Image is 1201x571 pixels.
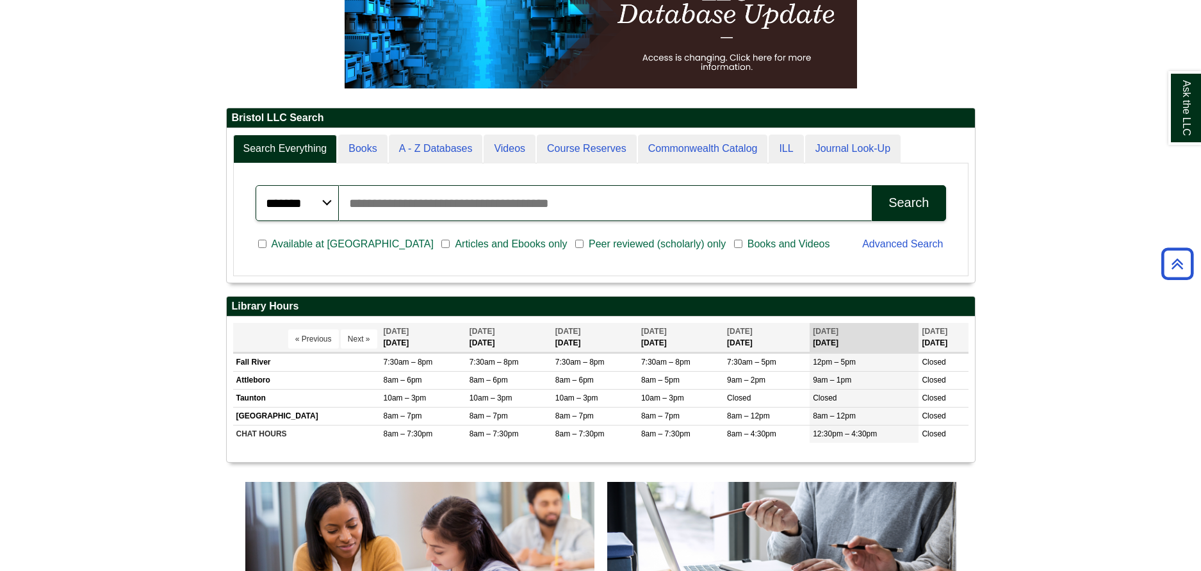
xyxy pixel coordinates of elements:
span: Closed [727,393,751,402]
td: Taunton [233,390,380,408]
span: Closed [922,358,945,367]
span: 9am – 1pm [813,376,851,385]
span: 8am – 7pm [470,411,508,420]
button: Search [872,185,945,221]
span: [DATE] [384,327,409,336]
th: [DATE] [466,323,552,352]
span: 8am – 7pm [555,411,594,420]
input: Articles and Ebooks only [441,238,450,250]
th: [DATE] [724,323,810,352]
span: [DATE] [641,327,667,336]
a: A - Z Databases [389,135,483,163]
span: Available at [GEOGRAPHIC_DATA] [266,236,439,252]
th: [DATE] [638,323,724,352]
h2: Bristol LLC Search [227,108,975,128]
a: Search Everything [233,135,338,163]
span: 10am – 3pm [641,393,684,402]
span: 12pm – 5pm [813,358,856,367]
span: 8am – 7pm [384,411,422,420]
span: 8am – 7:30pm [641,429,690,438]
th: [DATE] [810,323,919,352]
a: Course Reserves [537,135,637,163]
th: [DATE] [380,323,466,352]
span: 8am – 7:30pm [470,429,519,438]
input: Available at [GEOGRAPHIC_DATA] [258,238,266,250]
span: Closed [922,393,945,402]
th: [DATE] [552,323,638,352]
span: [DATE] [727,327,753,336]
th: [DATE] [919,323,968,352]
span: [DATE] [470,327,495,336]
span: 7:30am – 8pm [384,358,433,367]
span: 7:30am – 8pm [555,358,605,367]
span: 7:30am – 8pm [641,358,690,367]
span: 10am – 3pm [384,393,427,402]
a: Commonwealth Catalog [638,135,768,163]
a: Books [338,135,387,163]
span: 8am – 6pm [470,376,508,385]
span: 8am – 12pm [813,411,856,420]
span: 8am – 7pm [641,411,680,420]
span: 8am – 6pm [384,376,422,385]
span: [DATE] [922,327,947,336]
span: 10am – 3pm [470,393,512,402]
a: Advanced Search [862,238,943,249]
span: Books and Videos [742,236,835,252]
span: Closed [922,429,945,438]
span: Closed [922,411,945,420]
span: Peer reviewed (scholarly) only [584,236,731,252]
a: ILL [769,135,803,163]
td: CHAT HOURS [233,426,380,443]
a: Back to Top [1157,255,1198,272]
span: 8am – 7:30pm [555,429,605,438]
span: 10am – 3pm [555,393,598,402]
button: « Previous [288,329,339,349]
a: Journal Look-Up [805,135,901,163]
span: 8am – 6pm [555,376,594,385]
a: Videos [484,135,535,163]
span: 7:30am – 5pm [727,358,776,367]
button: Next » [341,329,377,349]
input: Peer reviewed (scholarly) only [575,238,584,250]
td: Fall River [233,353,380,371]
span: 9am – 2pm [727,376,765,385]
span: Closed [922,376,945,385]
span: Articles and Ebooks only [450,236,572,252]
div: Search [888,195,929,210]
span: 7:30am – 8pm [470,358,519,367]
span: [DATE] [555,327,581,336]
span: 8am – 5pm [641,376,680,385]
span: 8am – 12pm [727,411,770,420]
input: Books and Videos [734,238,742,250]
span: 8am – 4:30pm [727,429,776,438]
h2: Library Hours [227,297,975,317]
span: Closed [813,393,837,402]
span: [DATE] [813,327,838,336]
td: Attleboro [233,371,380,389]
span: 8am – 7:30pm [384,429,433,438]
span: 12:30pm – 4:30pm [813,429,877,438]
td: [GEOGRAPHIC_DATA] [233,408,380,426]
